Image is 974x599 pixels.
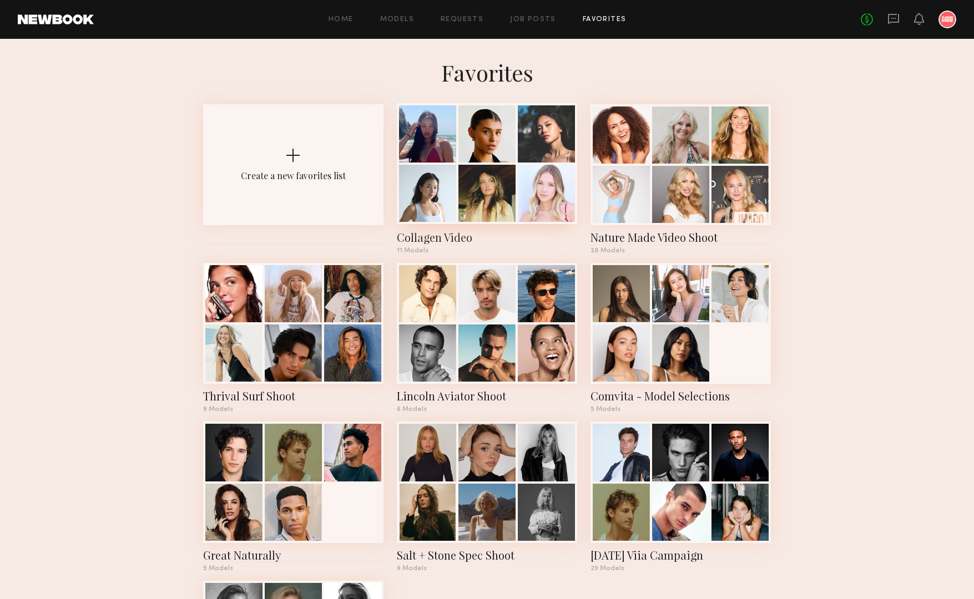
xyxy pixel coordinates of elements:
[397,230,577,245] div: Collagen Video
[591,547,771,563] div: Jan 2025 Viia Campaign
[591,247,771,254] div: 28 Models
[397,263,577,413] a: Lincoln Aviator Shoot6 Models
[203,422,383,571] a: Great Naturally5 Models
[591,422,771,571] a: [DATE] Viia Campaign29 Models
[397,247,577,254] div: 11 Models
[203,547,383,563] div: Great Naturally
[591,263,771,413] a: Comvita - Model Selections5 Models
[380,16,414,23] a: Models
[441,16,483,23] a: Requests
[203,388,383,404] div: Thrival Surf Shoot
[397,565,577,572] div: 9 Models
[591,388,771,404] div: Comvita - Model Selections
[583,16,627,23] a: Favorites
[397,388,577,404] div: Lincoln Aviator Shoot
[397,422,577,571] a: Salt + Stone Spec Shoot9 Models
[203,406,383,413] div: 9 Models
[397,104,577,254] a: Collagen Video11 Models
[591,406,771,413] div: 5 Models
[203,565,383,572] div: 5 Models
[591,230,771,245] div: Nature Made Video Shoot
[203,263,383,413] a: Thrival Surf Shoot9 Models
[329,16,354,23] a: Home
[591,565,771,572] div: 29 Models
[510,16,556,23] a: Job Posts
[203,104,383,263] button: Create a new favorites list
[397,547,577,563] div: Salt + Stone Spec Shoot
[241,170,346,181] div: Create a new favorites list
[591,104,771,254] a: Nature Made Video Shoot28 Models
[397,406,577,413] div: 6 Models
